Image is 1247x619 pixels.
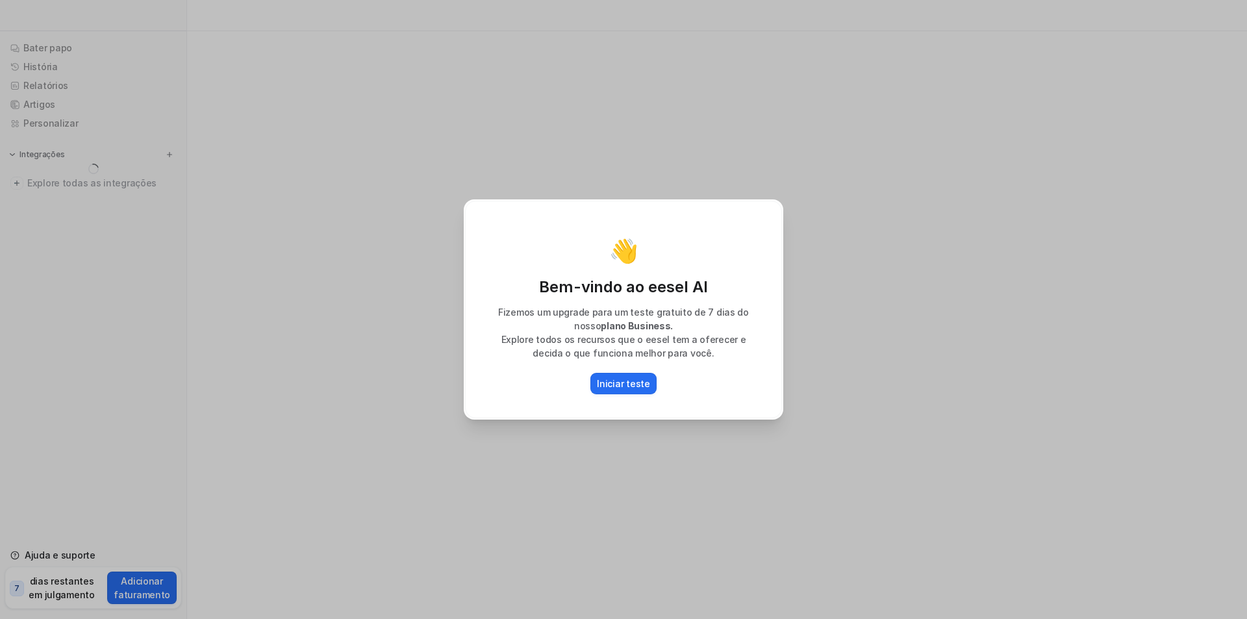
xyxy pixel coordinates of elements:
[590,373,656,394] button: Iniciar teste
[498,307,749,331] font: Fizemos um upgrade para um teste gratuito de 7 dias do nosso
[597,378,649,389] font: Iniciar teste
[501,334,746,359] font: Explore todos os recursos que o eesel tem a oferecer e decida o que funciona melhor para você.
[601,320,673,331] font: plano Business.
[539,277,708,296] font: Bem-vindo ao eesel AI
[609,236,638,265] font: 👋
